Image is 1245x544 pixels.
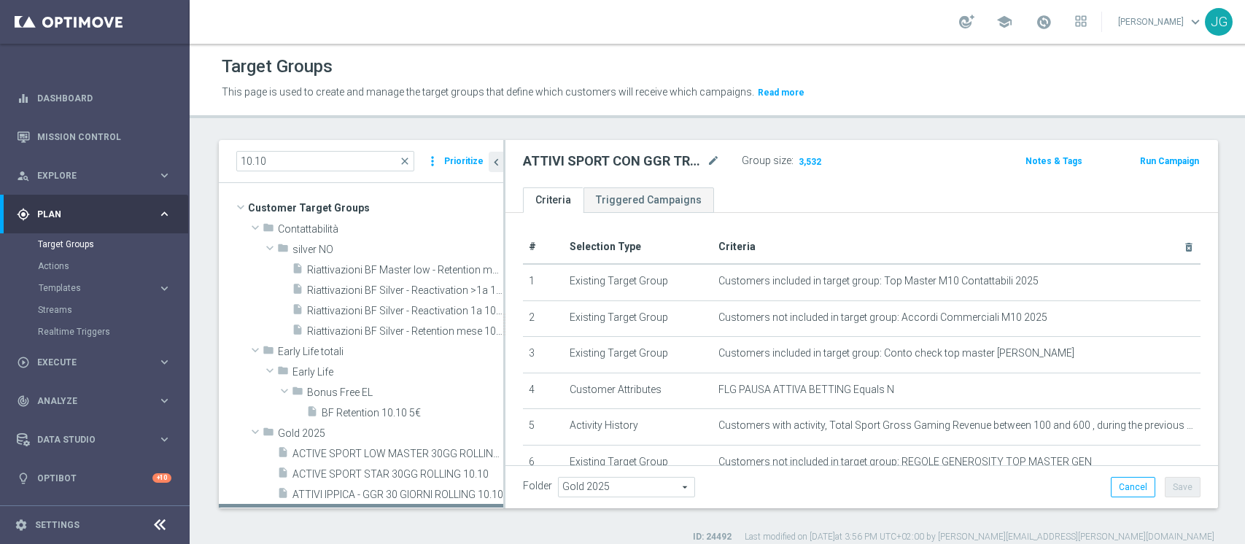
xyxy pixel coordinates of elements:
[307,325,503,338] span: Riattivazioni BF Silver - Retention mese 10.10
[718,275,1039,287] span: Customers included in target group: Top Master M10 Contattabili 2025
[707,152,720,170] i: mode_edit
[292,303,303,320] i: insert_drive_file
[16,170,172,182] button: person_search Explore keyboard_arrow_right
[996,14,1012,30] span: school
[1183,241,1195,253] i: delete_forever
[564,445,713,481] td: Existing Target Group
[425,151,440,171] i: more_vert
[489,155,503,169] i: chevron_left
[17,169,30,182] i: person_search
[1111,477,1155,497] button: Cancel
[292,468,503,481] span: ACTIVE SPORT STAR 30GG ROLLING 10.10
[35,521,79,529] a: Settings
[292,324,303,341] i: insert_drive_file
[263,344,274,361] i: folder
[17,459,171,497] div: Optibot
[17,208,30,221] i: gps_fixed
[756,85,806,101] button: Read more
[523,373,564,409] td: 4
[16,434,172,446] div: Data Studio keyboard_arrow_right
[523,230,564,264] th: #
[292,385,303,402] i: folder
[1139,153,1201,169] button: Run Campaign
[38,255,188,277] div: Actions
[745,531,1214,543] label: Last modified on [DATE] at 3:56 PM UTC+02:00 by [PERSON_NAME][EMAIL_ADDRESS][PERSON_NAME][DOMAIN_...
[718,311,1047,324] span: Customers not included in target group: Accordi Commerciali M10 2025
[791,155,794,167] label: :
[37,79,171,117] a: Dashboard
[523,337,564,373] td: 3
[17,356,30,369] i: play_circle_outline
[16,93,172,104] button: equalizer Dashboard
[263,426,274,443] i: folder
[523,264,564,300] td: 1
[277,487,289,504] i: insert_drive_file
[37,397,158,405] span: Analyze
[37,358,158,367] span: Execute
[277,467,289,483] i: insert_drive_file
[158,168,171,182] i: keyboard_arrow_right
[17,169,158,182] div: Explore
[37,459,152,497] a: Optibot
[37,171,158,180] span: Explore
[38,304,152,316] a: Streams
[523,300,564,337] td: 2
[306,405,318,422] i: insert_drive_file
[292,283,303,300] i: insert_drive_file
[307,386,503,399] span: Bonus Free EL
[718,419,1195,432] span: Customers with activity, Total Sport Gross Gaming Revenue between 100 and 600 , during the previo...
[17,92,30,105] i: equalizer
[523,445,564,481] td: 6
[248,198,503,218] span: Customer Target Groups
[16,209,172,220] button: gps_fixed Plan keyboard_arrow_right
[17,395,30,408] i: track_changes
[523,480,552,492] label: Folder
[292,244,503,256] span: silver NO
[292,366,503,378] span: Early Life
[307,305,503,317] span: Riattivazioni BF Silver - Reactivation 1a 10.10
[307,284,503,297] span: Riattivazioni BF Silver - Reactivation &gt;1a 10.10
[38,299,188,321] div: Streams
[307,264,503,276] span: Riattivazioni BF Master low - Retention mese 10.10
[292,448,503,460] span: ACTIVE SPORT LOW MASTER 30GG ROLLING 10.10
[718,347,1074,360] span: Customers included in target group: Conto check top master [PERSON_NAME]
[16,473,172,484] button: lightbulb Optibot +10
[39,284,143,292] span: Templates
[17,208,158,221] div: Plan
[38,277,188,299] div: Templates
[322,407,503,419] span: BF Retention 10.10 5&#x20AC;
[263,222,274,238] i: folder
[1117,11,1205,33] a: [PERSON_NAME]keyboard_arrow_down
[236,151,414,171] input: Quick find group or folder
[15,518,28,532] i: settings
[1205,8,1233,36] div: JG
[38,282,172,294] button: Templates keyboard_arrow_right
[564,230,713,264] th: Selection Type
[158,281,171,295] i: keyboard_arrow_right
[222,56,333,77] h1: Target Groups
[16,395,172,407] button: track_changes Analyze keyboard_arrow_right
[277,446,289,463] i: insert_drive_file
[564,264,713,300] td: Existing Target Group
[38,260,152,272] a: Actions
[158,432,171,446] i: keyboard_arrow_right
[17,356,158,369] div: Execute
[399,155,411,167] span: close
[718,456,1092,468] span: Customers not included in target group: REGOLE GENEROSITY TOP MASTER GEN
[742,155,791,167] label: Group size
[1187,14,1203,30] span: keyboard_arrow_down
[1024,153,1084,169] button: Notes & Tags
[718,384,894,396] span: FLG PAUSA ATTIVA BETTING Equals N
[37,117,171,156] a: Mission Control
[278,223,503,236] span: Contattabilit&#xE0;
[17,79,171,117] div: Dashboard
[523,152,704,170] h2: ATTIVI SPORT CON GGR TRA 100 E 600 30GG ROLLING 10.10
[442,152,486,171] button: Prioritize
[158,394,171,408] i: keyboard_arrow_right
[17,433,158,446] div: Data Studio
